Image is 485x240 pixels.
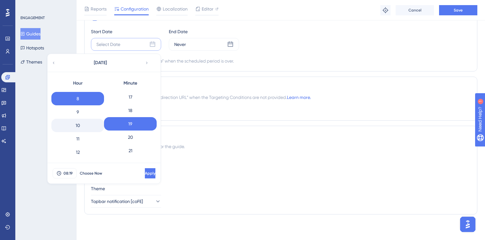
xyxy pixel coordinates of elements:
[91,198,143,205] span: Topbar notification [coFE]
[51,132,104,146] div: 11
[104,117,157,131] div: 19
[91,185,471,192] div: Theme
[91,5,107,13] span: Reports
[15,2,40,9] span: Need Help?
[51,77,104,90] div: Hour
[145,171,155,176] span: Apply
[408,8,422,13] span: Cancel
[77,168,105,178] button: Choose Now
[91,83,471,91] div: Redirection
[44,3,46,8] div: 1
[102,57,234,65] div: Automatically set as “Inactive” when the scheduled period is over.
[287,95,311,100] a: Learn more.
[458,215,477,234] iframe: UserGuiding AI Assistant Launcher
[145,168,155,178] button: Apply
[104,131,157,144] div: 20
[439,5,477,15] button: Save
[94,59,107,67] span: [DATE]
[51,119,104,132] div: 10
[174,41,186,48] div: Never
[104,157,157,171] div: 22
[169,28,239,35] div: End Date
[91,155,471,163] div: Container
[51,146,104,159] div: 12
[20,28,41,40] button: Guides
[63,171,73,176] span: 08:19
[396,5,434,15] button: Cancel
[104,144,157,157] div: 21
[104,90,157,104] div: 17
[91,143,471,150] div: Choose the container and theme for the guide.
[68,56,132,69] button: [DATE]
[20,15,45,20] div: ENGAGEMENT
[20,42,44,54] button: Hotspots
[20,56,42,68] button: Themes
[80,171,102,176] span: Choose Now
[202,5,213,13] span: Editor
[121,5,149,13] span: Configuration
[91,132,471,140] div: Advanced Settings
[454,8,463,13] span: Save
[91,94,311,101] span: The browser will redirect to the “Redirection URL” when the Targeting Conditions are not provided.
[53,168,77,178] button: 08:19
[91,195,161,208] button: Topbar notification [coFE]
[51,92,104,105] div: 8
[163,5,188,13] span: Localization
[104,104,157,117] div: 18
[104,77,157,90] div: Minute
[51,105,104,119] div: 9
[91,28,161,35] div: Start Date
[96,41,120,48] div: Select Date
